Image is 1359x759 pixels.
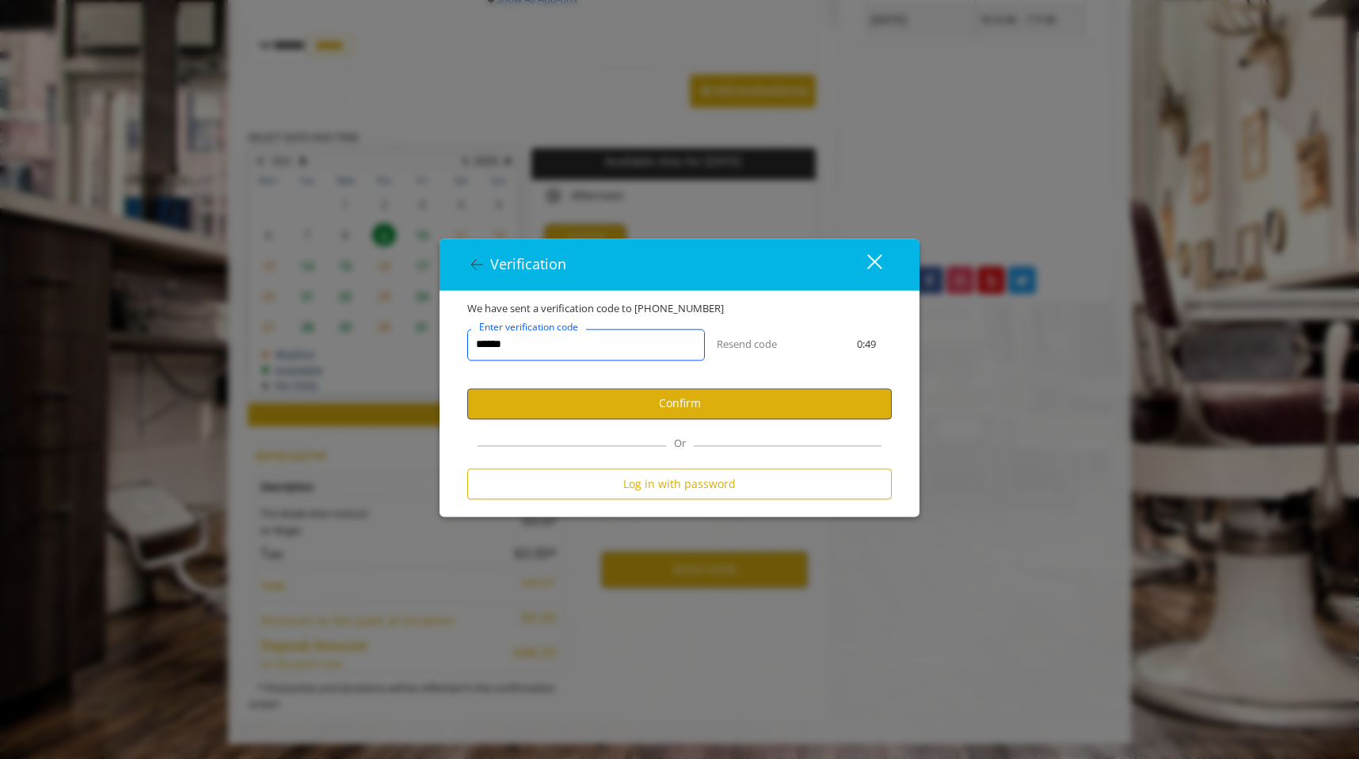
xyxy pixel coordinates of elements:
div: We have sent a verification code to [PHONE_NUMBER] [455,301,904,318]
input: verificationCodeText [467,329,705,360]
button: Confirm [467,388,892,419]
button: close dialog [838,248,892,280]
div: close dialog [849,253,881,277]
span: Verification [490,255,566,274]
span: Or [666,436,694,450]
button: Log in with password [467,468,892,499]
label: Enter verification code [471,319,586,334]
button: Resend code [717,336,777,353]
div: 0:49 [829,336,904,353]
